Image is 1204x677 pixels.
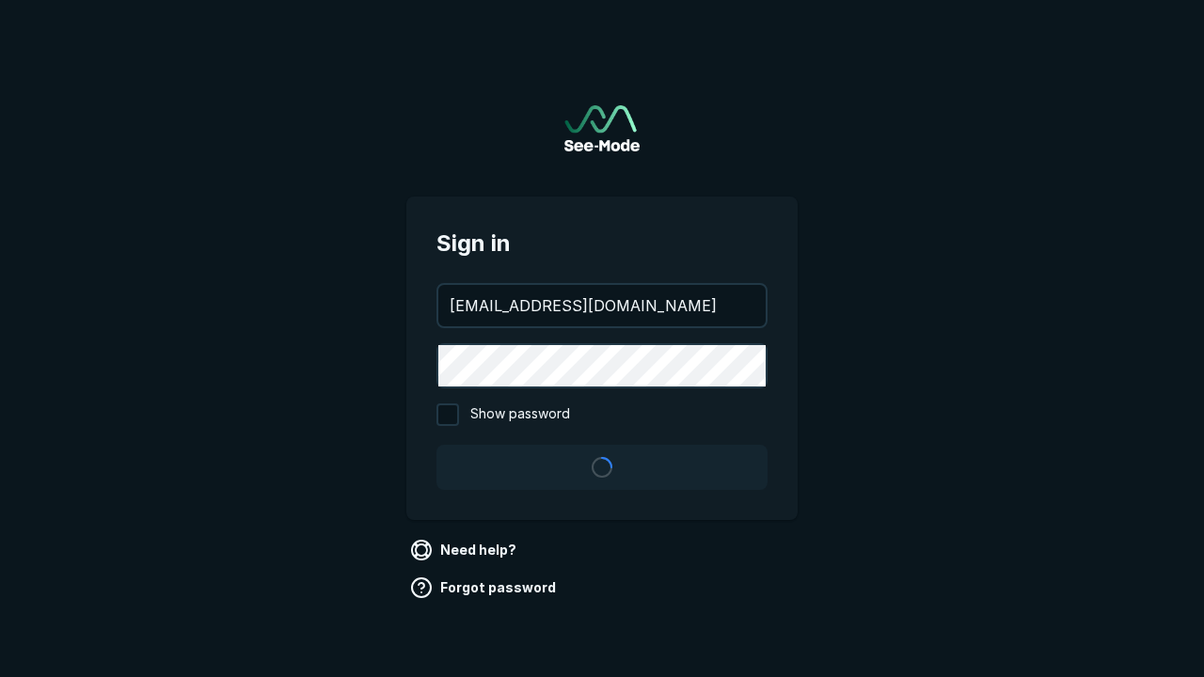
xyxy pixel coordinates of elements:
a: Go to sign in [564,105,640,151]
span: Show password [470,403,570,426]
span: Sign in [436,227,768,260]
a: Need help? [406,535,524,565]
a: Forgot password [406,573,563,603]
input: your@email.com [438,285,766,326]
img: See-Mode Logo [564,105,640,151]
